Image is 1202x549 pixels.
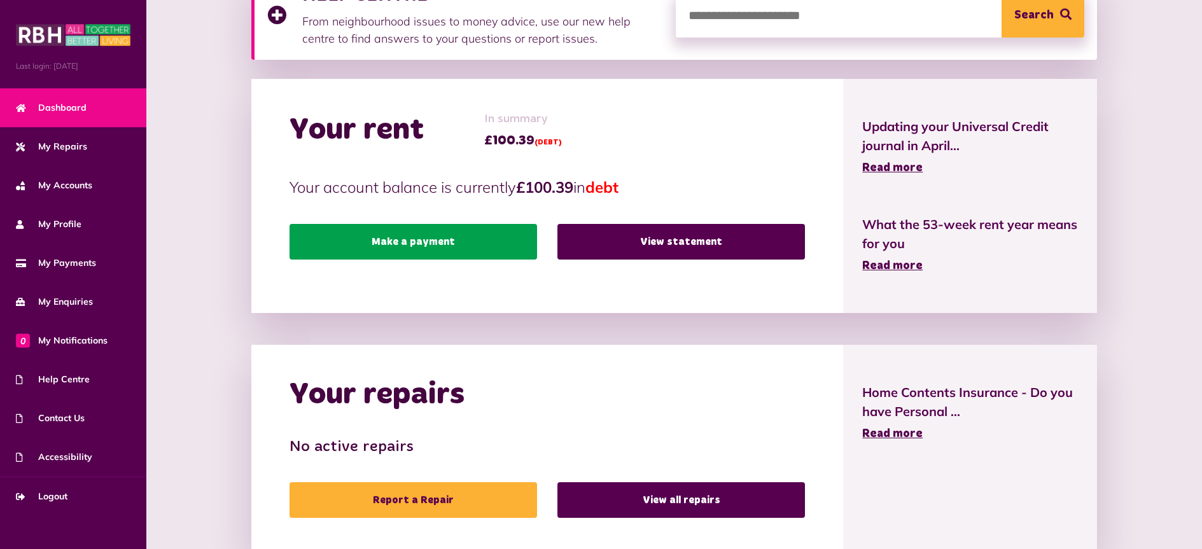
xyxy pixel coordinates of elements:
[484,131,562,150] span: £100.39
[862,215,1078,253] span: What the 53-week rent year means for you
[862,162,923,174] span: Read more
[302,13,663,47] p: From neighbourhood issues to money advice, use our new help centre to find answers to your questi...
[862,383,1078,421] span: Home Contents Insurance - Do you have Personal ...
[16,218,81,231] span: My Profile
[862,117,1078,155] span: Updating your Universal Credit journal in April...
[16,140,87,153] span: My Repairs
[862,428,923,440] span: Read more
[16,22,130,48] img: MyRBH
[16,450,92,464] span: Accessibility
[16,412,85,425] span: Contact Us
[16,60,130,72] span: Last login: [DATE]
[862,117,1078,177] a: Updating your Universal Credit journal in April... Read more
[535,139,562,146] span: (DEBT)
[290,377,465,413] h2: Your repairs
[16,256,96,270] span: My Payments
[290,438,805,457] h3: No active repairs
[484,111,562,128] span: In summary
[16,295,93,309] span: My Enquiries
[16,334,108,347] span: My Notifications
[16,373,90,386] span: Help Centre
[585,177,618,197] span: debt
[16,101,87,115] span: Dashboard
[557,482,805,518] a: View all repairs
[862,383,1078,443] a: Home Contents Insurance - Do you have Personal ... Read more
[16,490,67,503] span: Logout
[16,179,92,192] span: My Accounts
[516,177,573,197] strong: £100.39
[290,176,805,198] p: Your account balance is currently in
[16,333,30,347] span: 0
[290,482,537,518] a: Report a Repair
[862,215,1078,275] a: What the 53-week rent year means for you Read more
[290,112,424,149] h2: Your rent
[290,224,537,260] a: Make a payment
[557,224,805,260] a: View statement
[862,260,923,272] span: Read more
